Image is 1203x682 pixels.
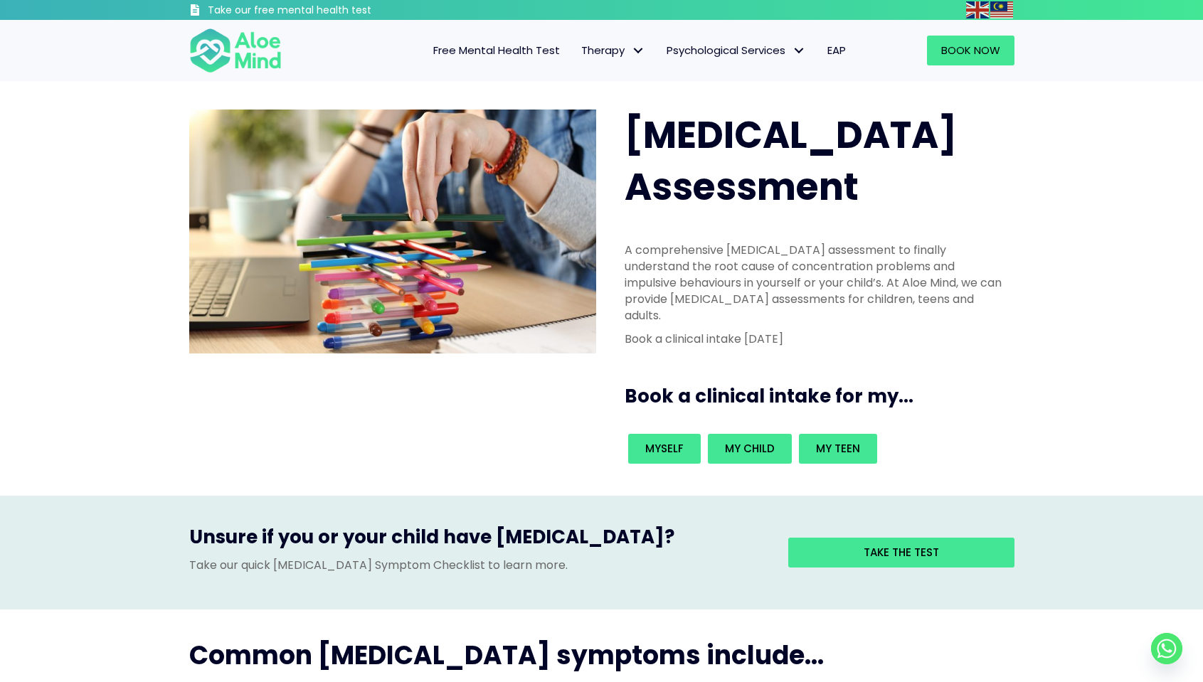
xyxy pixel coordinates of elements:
span: Take the test [864,545,939,560]
span: Free Mental Health Test [433,43,560,58]
span: Myself [645,441,684,456]
span: Book Now [941,43,1000,58]
a: My child [708,434,792,464]
h3: Book a clinical intake for my... [625,383,1020,409]
p: Take our quick [MEDICAL_DATA] Symptom Checklist to learn more. [189,557,767,573]
p: A comprehensive [MEDICAL_DATA] assessment to finally understand the root cause of concentration p... [625,242,1006,324]
nav: Menu [300,36,857,65]
span: My child [725,441,775,456]
a: TherapyTherapy: submenu [571,36,656,65]
a: Take the test [788,538,1014,568]
span: [MEDICAL_DATA] Assessment [625,109,957,213]
img: Aloe mind Logo [189,27,282,74]
a: Myself [628,434,701,464]
img: ADHD photo [189,110,596,353]
div: Book an intake for my... [625,430,1006,467]
a: Psychological ServicesPsychological Services: submenu [656,36,817,65]
h3: Take our free mental health test [208,4,447,18]
a: Book Now [927,36,1014,65]
a: English [966,1,990,18]
a: Take our free mental health test [189,4,447,20]
span: Common [MEDICAL_DATA] symptoms include... [189,637,824,673]
a: Free Mental Health Test [423,36,571,65]
span: My teen [816,441,860,456]
a: Whatsapp [1151,633,1182,664]
span: Therapy: submenu [628,41,649,61]
span: EAP [827,43,846,58]
img: ms [990,1,1013,18]
span: Therapy [581,43,645,58]
a: Malay [990,1,1014,18]
img: en [966,1,989,18]
h3: Unsure if you or your child have [MEDICAL_DATA]? [189,524,767,557]
span: Psychological Services [667,43,806,58]
a: EAP [817,36,857,65]
a: My teen [799,434,877,464]
p: Book a clinical intake [DATE] [625,331,1006,347]
span: Psychological Services: submenu [789,41,810,61]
